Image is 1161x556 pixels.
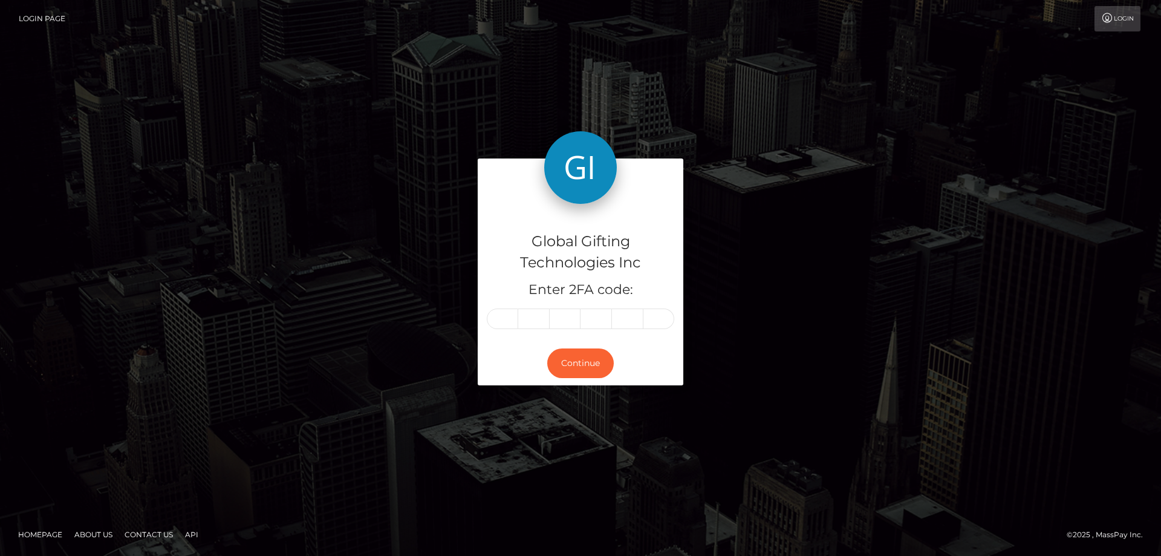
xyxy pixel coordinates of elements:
[1067,528,1152,541] div: © 2025 , MassPay Inc.
[70,525,117,544] a: About Us
[19,6,65,31] a: Login Page
[487,231,674,273] h4: Global Gifting Technologies Inc
[1094,6,1140,31] a: Login
[120,525,178,544] a: Contact Us
[547,348,614,378] button: Continue
[13,525,67,544] a: Homepage
[180,525,203,544] a: API
[487,281,674,299] h5: Enter 2FA code:
[544,131,617,204] img: Global Gifting Technologies Inc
